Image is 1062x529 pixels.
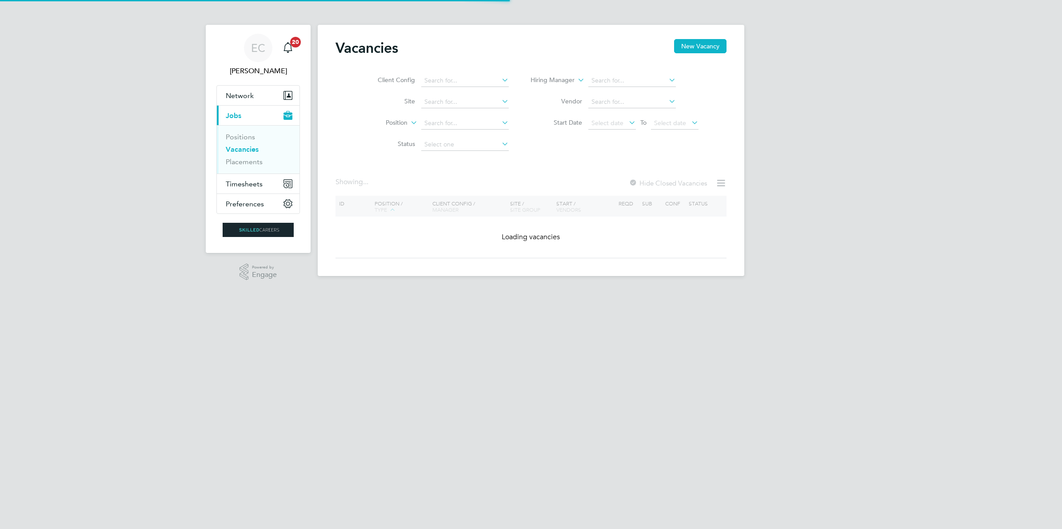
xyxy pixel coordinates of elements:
button: New Vacancy [674,39,727,53]
span: Ernie Crowe [216,66,300,76]
span: Select date [654,119,686,127]
span: Select date [591,119,623,127]
label: Client Config [364,76,415,84]
span: Jobs [226,111,241,120]
nav: Main navigation [206,25,311,253]
a: EC[PERSON_NAME] [216,34,300,76]
img: skilledcareers-logo-retina.png [223,223,294,237]
button: Timesheets [217,174,299,193]
button: Network [217,86,299,105]
input: Search for... [421,75,509,87]
button: Preferences [217,194,299,213]
input: Search for... [588,75,676,87]
span: EC [251,42,265,54]
a: Placements [226,158,263,166]
label: Position [356,118,407,127]
label: Hide Closed Vacancies [629,179,707,187]
span: Engage [252,271,277,279]
input: Select one [421,138,509,151]
a: 20 [279,34,297,62]
label: Status [364,140,415,148]
span: Preferences [226,200,264,208]
a: Powered byEngage [240,264,277,280]
a: Go to home page [216,223,300,237]
div: Jobs [217,125,299,174]
span: Network [226,91,254,100]
label: Vendor [531,97,582,105]
a: Vacancies [226,145,259,154]
span: ... [363,178,368,186]
label: Hiring Manager [523,76,575,85]
button: Jobs [217,106,299,125]
h2: Vacancies [335,39,398,57]
label: Site [364,97,415,105]
span: Timesheets [226,180,263,188]
label: Start Date [531,118,582,126]
input: Search for... [588,96,676,108]
span: 20 [290,37,301,47]
div: Showing [335,178,370,187]
a: Positions [226,133,255,141]
span: To [638,117,649,128]
input: Search for... [421,96,509,108]
input: Search for... [421,117,509,130]
span: Powered by [252,264,277,271]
